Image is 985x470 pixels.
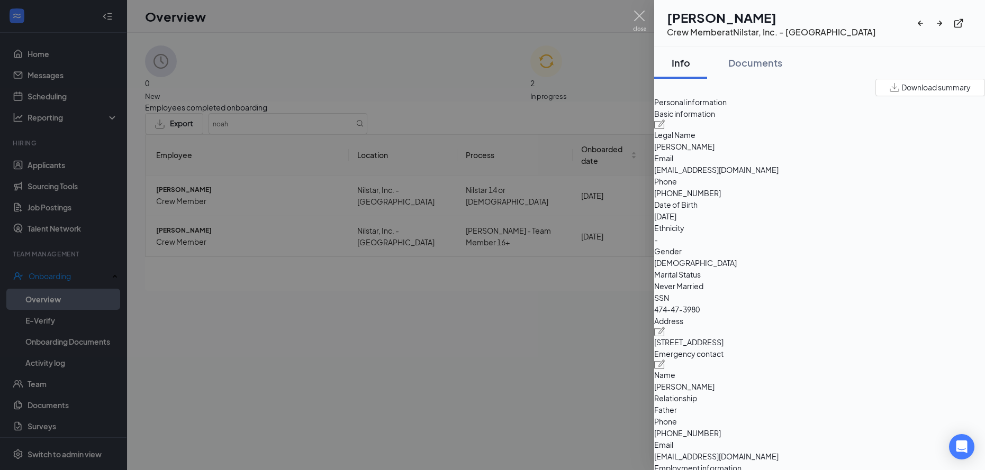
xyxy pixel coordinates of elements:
[654,199,985,210] span: Date of Birth
[654,392,985,404] span: Relationship
[654,152,985,164] span: Email
[654,269,985,280] span: Marital Status
[654,96,985,108] span: Personal information
[654,315,985,327] span: Address
[667,26,876,38] div: Crew Member at Nilstar, Inc. - [GEOGRAPHIC_DATA]
[654,450,985,462] span: [EMAIL_ADDRESS][DOMAIN_NAME]
[654,187,985,199] span: [PHONE_NUMBER]
[901,82,971,93] span: Download summary
[654,210,985,222] span: [DATE]
[654,404,985,416] span: Father
[953,18,964,29] svg: ExternalLink
[654,348,985,360] span: Emergency contact
[654,427,985,439] span: [PHONE_NUMBER]
[654,222,985,234] span: Ethnicity
[654,303,985,315] span: 474-47-3980
[934,18,945,29] svg: ArrowRight
[654,336,985,348] span: [STREET_ADDRESS]
[654,292,985,303] span: SSN
[654,176,985,187] span: Phone
[654,108,985,119] span: Basic information
[915,18,926,29] svg: ArrowLeftNew
[654,381,985,392] span: [PERSON_NAME]
[654,129,985,141] span: Legal Name
[953,14,972,33] button: ExternalLink
[667,8,876,26] h1: [PERSON_NAME]
[654,141,985,152] span: [PERSON_NAME]
[654,234,985,245] span: -
[654,257,985,269] span: [DEMOGRAPHIC_DATA]
[654,416,985,427] span: Phone
[934,14,953,33] button: ArrowRight
[654,280,985,292] span: Never Married
[915,14,934,33] button: ArrowLeftNew
[654,439,985,450] span: Email
[654,369,985,381] span: Name
[654,164,985,176] span: [EMAIL_ADDRESS][DOMAIN_NAME]
[875,79,985,96] button: Download summary
[665,56,697,69] div: Info
[728,56,782,69] div: Documents
[949,434,974,459] div: Open Intercom Messenger
[654,245,985,257] span: Gender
